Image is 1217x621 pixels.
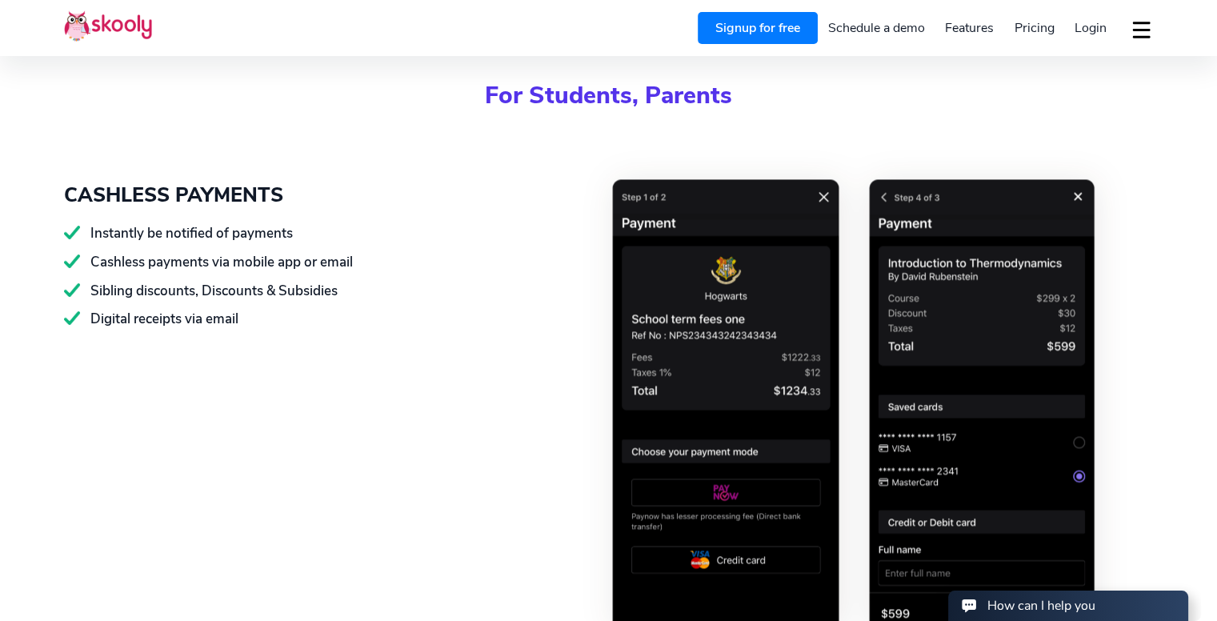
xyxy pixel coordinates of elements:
div: Instantly be notified of payments [64,224,554,242]
div: Cashless payments via mobile app or email [64,253,554,271]
a: Signup for free [698,12,818,44]
a: Features [935,15,1004,41]
div: For Students, Parents [64,77,1153,179]
button: dropdown menu [1130,11,1153,48]
div: CASHLESS PAYMENTS [64,179,554,211]
a: Schedule a demo [818,15,935,41]
a: Pricing [1004,15,1065,41]
img: Skooly [64,10,152,42]
div: Sibling discounts, Discounts & Subsidies [64,282,554,300]
span: Login [1075,19,1107,37]
a: Login [1064,15,1117,41]
div: Digital receipts via email [64,310,554,328]
span: Pricing [1015,19,1055,37]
